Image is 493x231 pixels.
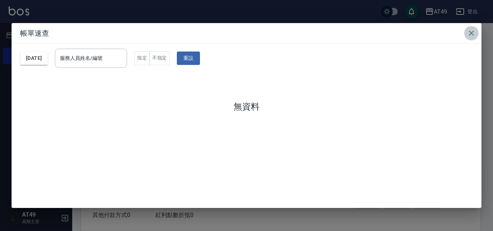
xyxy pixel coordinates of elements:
h3: 無資料 [20,102,473,112]
button: 不指定 [149,51,170,65]
button: 重設 [177,52,200,65]
h2: 帳單速查 [12,23,481,43]
button: 指定 [134,51,150,65]
button: [DATE] [20,52,48,65]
